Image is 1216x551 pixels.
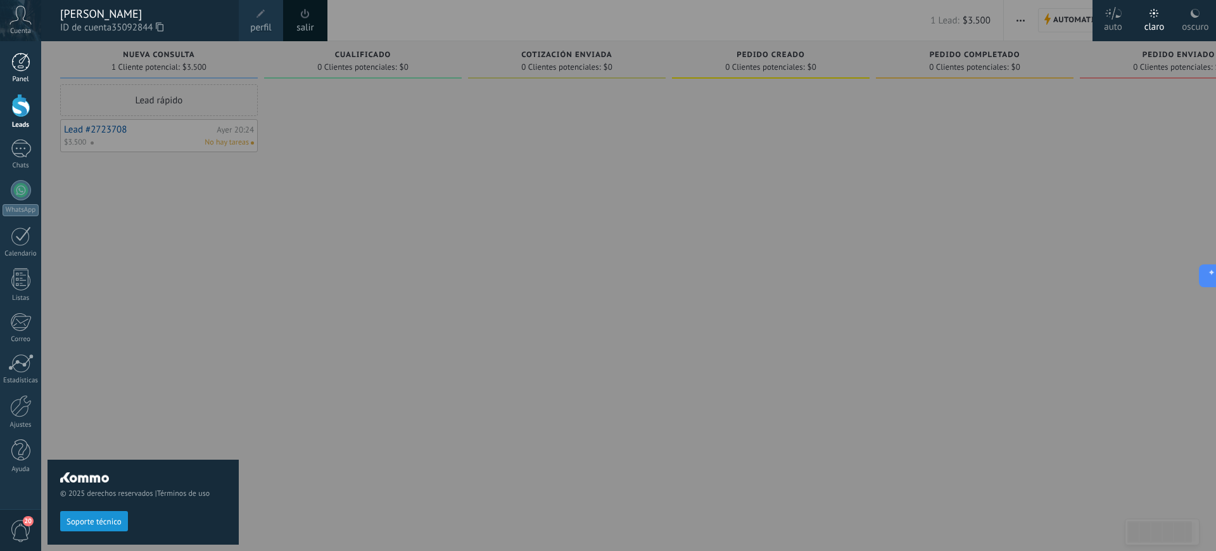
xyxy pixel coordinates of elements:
a: salir [296,21,313,35]
div: Correo [3,335,39,344]
button: Soporte técnico [60,511,128,531]
span: ID de cuenta [60,21,226,35]
div: Chats [3,162,39,170]
div: Ayuda [3,465,39,474]
span: 35092844 [111,21,163,35]
span: © 2025 derechos reservados | [60,489,226,498]
span: perfil [250,21,271,35]
span: 20 [23,516,34,526]
span: Cuenta [10,27,31,36]
div: Leads [3,121,39,129]
a: Términos de uso [157,489,210,498]
div: [PERSON_NAME] [60,7,226,21]
div: WhatsApp [3,204,39,216]
span: Soporte técnico [66,517,122,526]
a: Soporte técnico [60,516,128,526]
div: Listas [3,294,39,302]
div: Ajustes [3,421,39,429]
div: claro [1144,8,1165,41]
div: oscuro [1182,8,1208,41]
div: Calendario [3,250,39,258]
div: Panel [3,75,39,84]
div: Estadísticas [3,377,39,385]
div: auto [1104,8,1122,41]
